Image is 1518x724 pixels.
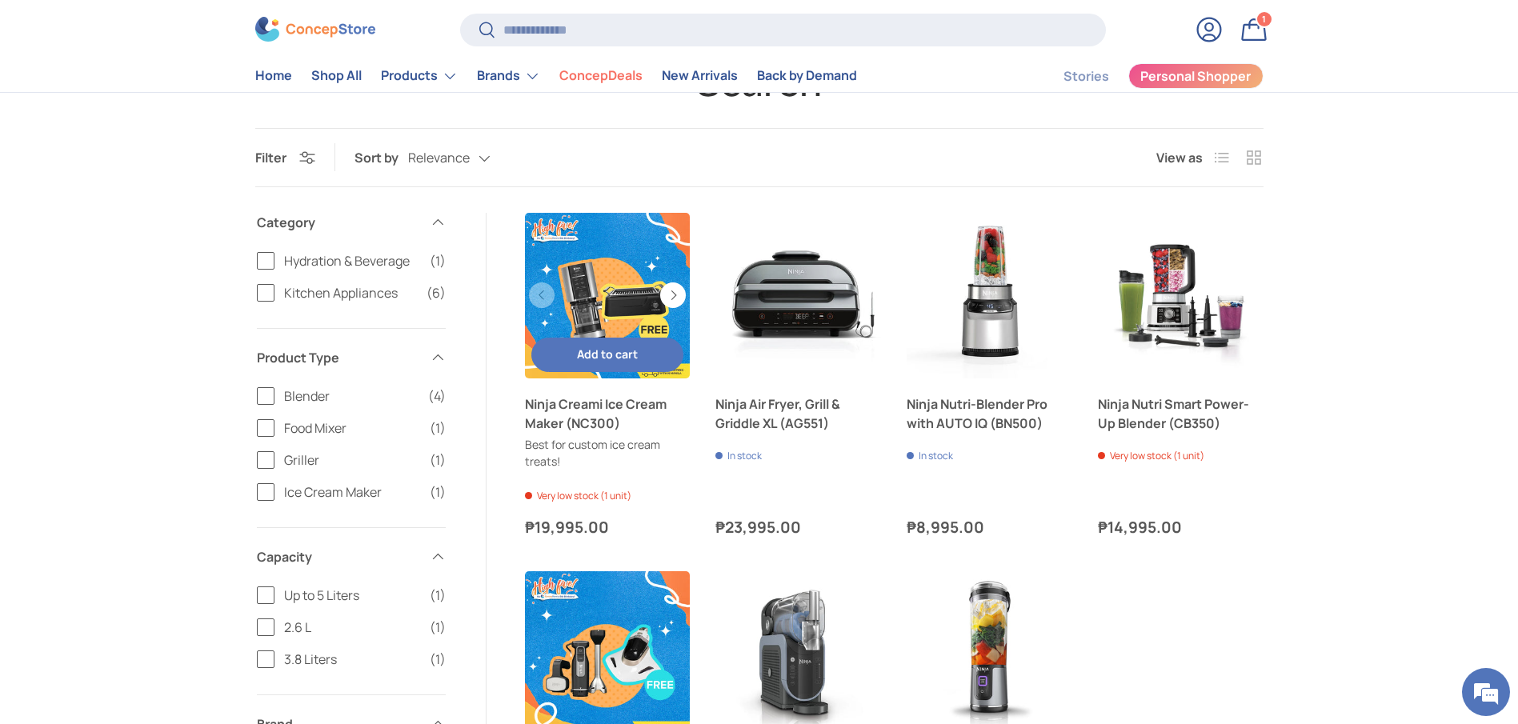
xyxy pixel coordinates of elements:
[284,650,420,669] span: 3.8 Liters
[257,194,446,251] summary: Category
[907,394,1072,433] a: Ninja Nutri-Blender Pro with AUTO IQ (BN500)
[1098,213,1264,378] a: Ninja Nutri Smart Power-Up Blender (CB350)
[531,338,684,372] button: Add to cart
[1063,61,1109,92] a: Stories
[427,283,446,302] span: (6)
[257,329,446,386] summary: Product Type
[430,251,446,270] span: (1)
[255,60,857,92] nav: Primary
[430,450,446,470] span: (1)
[428,386,446,406] span: (4)
[1262,14,1266,26] span: 1
[907,213,1072,378] a: Ninja Nutri-Blender Pro with AUTO IQ (BN500)
[284,482,420,502] span: Ice Cream Maker
[1025,60,1264,92] nav: Secondary
[430,618,446,637] span: (1)
[284,586,420,605] span: Up to 5 Liters
[757,61,857,92] a: Back by Demand
[257,213,420,232] span: Category
[662,61,738,92] a: New Arrivals
[430,418,446,438] span: (1)
[430,586,446,605] span: (1)
[255,149,286,166] span: Filter
[284,450,420,470] span: Griller
[257,348,420,367] span: Product Type
[559,61,643,92] a: ConcepDeals
[257,528,446,586] summary: Capacity
[430,650,446,669] span: (1)
[284,283,417,302] span: Kitchen Appliances
[354,148,408,167] label: Sort by
[525,213,691,378] a: Ninja Creami Ice Cream Maker (NC300)
[257,547,420,566] span: Capacity
[1098,394,1264,433] a: Ninja Nutri Smart Power-Up Blender (CB350)
[467,60,550,92] summary: Brands
[255,18,375,42] img: ConcepStore
[1128,63,1264,89] a: Personal Shopper
[311,61,362,92] a: Shop All
[577,346,638,362] span: Add to cart
[284,618,420,637] span: 2.6 L
[1140,70,1251,83] span: Personal Shopper
[255,149,315,166] button: Filter
[408,144,523,172] button: Relevance
[408,150,470,166] span: Relevance
[525,394,691,433] a: Ninja Creami Ice Cream Maker (NC300)
[430,482,446,502] span: (1)
[715,213,881,378] a: Ninja Air Fryer, Grill & Griddle XL (AG551)
[371,60,467,92] summary: Products
[284,418,420,438] span: Food Mixer
[1156,148,1203,167] span: View as
[255,61,292,92] a: Home
[284,251,420,270] span: Hydration & Beverage
[715,394,881,433] a: Ninja Air Fryer, Grill & Griddle XL (AG551)
[284,386,419,406] span: Blender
